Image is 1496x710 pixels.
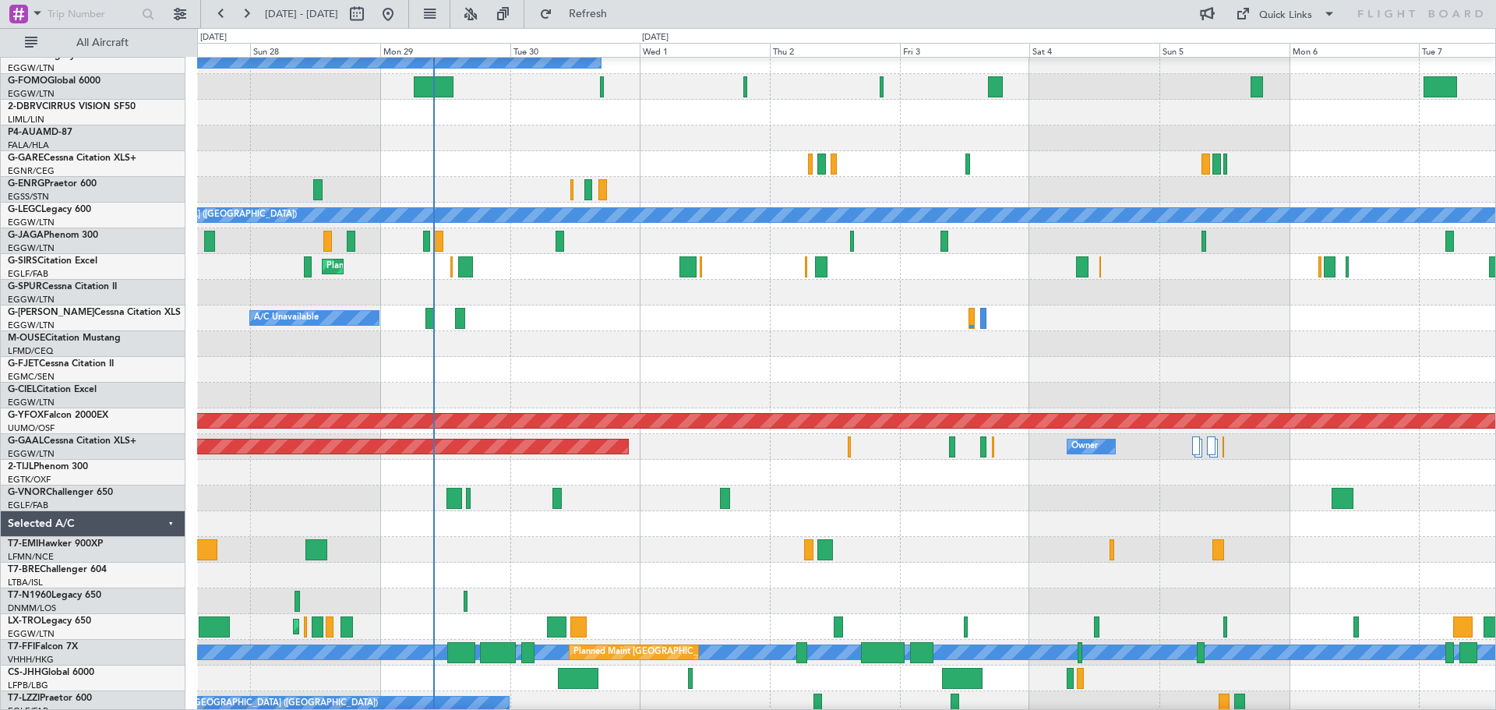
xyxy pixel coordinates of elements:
[8,500,48,511] a: EGLF/FAB
[265,7,338,21] span: [DATE] - [DATE]
[8,345,53,357] a: LFMD/CEQ
[326,255,572,278] div: Planned Maint [GEOGRAPHIC_DATA] ([GEOGRAPHIC_DATA])
[250,43,380,57] div: Sun 28
[8,140,49,151] a: FALA/HLA
[1290,43,1420,57] div: Mon 6
[900,43,1030,57] div: Fri 3
[8,231,44,240] span: G-JAGA
[8,256,97,266] a: G-SIRSCitation Excel
[8,334,45,343] span: M-OUSE
[8,551,54,563] a: LFMN/NCE
[8,282,117,291] a: G-SPURCessna Citation II
[8,231,98,240] a: G-JAGAPhenom 300
[8,359,39,369] span: G-FJET
[1071,435,1098,458] div: Owner
[8,642,35,652] span: T7-FFI
[8,242,55,254] a: EGGW/LTN
[8,62,55,74] a: EGGW/LTN
[8,179,97,189] a: G-ENRGPraetor 600
[8,397,55,408] a: EGGW/LTN
[8,179,44,189] span: G-ENRG
[17,30,169,55] button: All Aircraft
[8,308,94,317] span: G-[PERSON_NAME]
[1228,2,1343,26] button: Quick Links
[8,591,101,600] a: T7-N1960Legacy 650
[380,43,510,57] div: Mon 29
[8,616,91,626] a: LX-TROLegacy 650
[8,591,51,600] span: T7-N1960
[8,422,55,434] a: UUMO/OSF
[8,359,114,369] a: G-FJETCessna Citation II
[8,411,44,420] span: G-YFOX
[8,320,55,331] a: EGGW/LTN
[8,577,43,588] a: LTBA/ISL
[642,31,669,44] div: [DATE]
[8,128,72,137] a: P4-AUAMD-87
[8,154,136,163] a: G-GARECessna Citation XLS+
[573,641,819,664] div: Planned Maint [GEOGRAPHIC_DATA] ([GEOGRAPHIC_DATA])
[8,488,113,497] a: G-VNORChallenger 650
[8,217,55,228] a: EGGW/LTN
[8,114,44,125] a: LIML/LIN
[8,565,107,574] a: T7-BREChallenger 604
[8,191,49,203] a: EGSS/STN
[8,474,51,486] a: EGTK/OXF
[556,9,621,19] span: Refresh
[8,488,46,497] span: G-VNOR
[8,642,78,652] a: T7-FFIFalcon 7X
[48,2,137,26] input: Trip Number
[8,294,55,306] a: EGGW/LTN
[8,668,41,677] span: CS-JHH
[8,102,42,111] span: 2-DBRV
[8,165,55,177] a: EGNR/CEG
[1159,43,1290,57] div: Sun 5
[1029,43,1159,57] div: Sat 4
[8,334,121,343] a: M-OUSECitation Mustang
[640,43,770,57] div: Wed 1
[1259,8,1312,23] div: Quick Links
[8,385,37,394] span: G-CIEL
[200,31,227,44] div: [DATE]
[510,43,640,57] div: Tue 30
[8,205,41,214] span: G-LEGC
[8,694,40,703] span: T7-LZZI
[8,448,55,460] a: EGGW/LTN
[8,436,44,446] span: G-GAAL
[8,76,101,86] a: G-FOMOGlobal 6000
[8,102,136,111] a: 2-DBRVCIRRUS VISION SF50
[8,616,41,626] span: LX-TRO
[8,668,94,677] a: CS-JHHGlobal 6000
[8,602,56,614] a: DNMM/LOS
[8,436,136,446] a: G-GAALCessna Citation XLS+
[8,539,38,549] span: T7-EMI
[8,268,48,280] a: EGLF/FAB
[8,88,55,100] a: EGGW/LTN
[8,411,108,420] a: G-YFOXFalcon 2000EX
[8,385,97,394] a: G-CIELCitation Excel
[8,256,37,266] span: G-SIRS
[8,282,42,291] span: G-SPUR
[8,539,103,549] a: T7-EMIHawker 900XP
[8,694,92,703] a: T7-LZZIPraetor 600
[8,628,55,640] a: EGGW/LTN
[8,654,54,666] a: VHHH/HKG
[8,565,40,574] span: T7-BRE
[770,43,900,57] div: Thu 2
[532,2,626,26] button: Refresh
[8,462,88,472] a: 2-TIJLPhenom 300
[254,306,319,330] div: A/C Unavailable
[8,462,34,472] span: 2-TIJL
[8,205,91,214] a: G-LEGCLegacy 600
[8,128,43,137] span: P4-AUA
[298,615,543,638] div: Planned Maint [GEOGRAPHIC_DATA] ([GEOGRAPHIC_DATA])
[8,308,181,317] a: G-[PERSON_NAME]Cessna Citation XLS
[8,680,48,691] a: LFPB/LBG
[8,76,48,86] span: G-FOMO
[8,371,55,383] a: EGMC/SEN
[8,154,44,163] span: G-GARE
[41,37,164,48] span: All Aircraft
